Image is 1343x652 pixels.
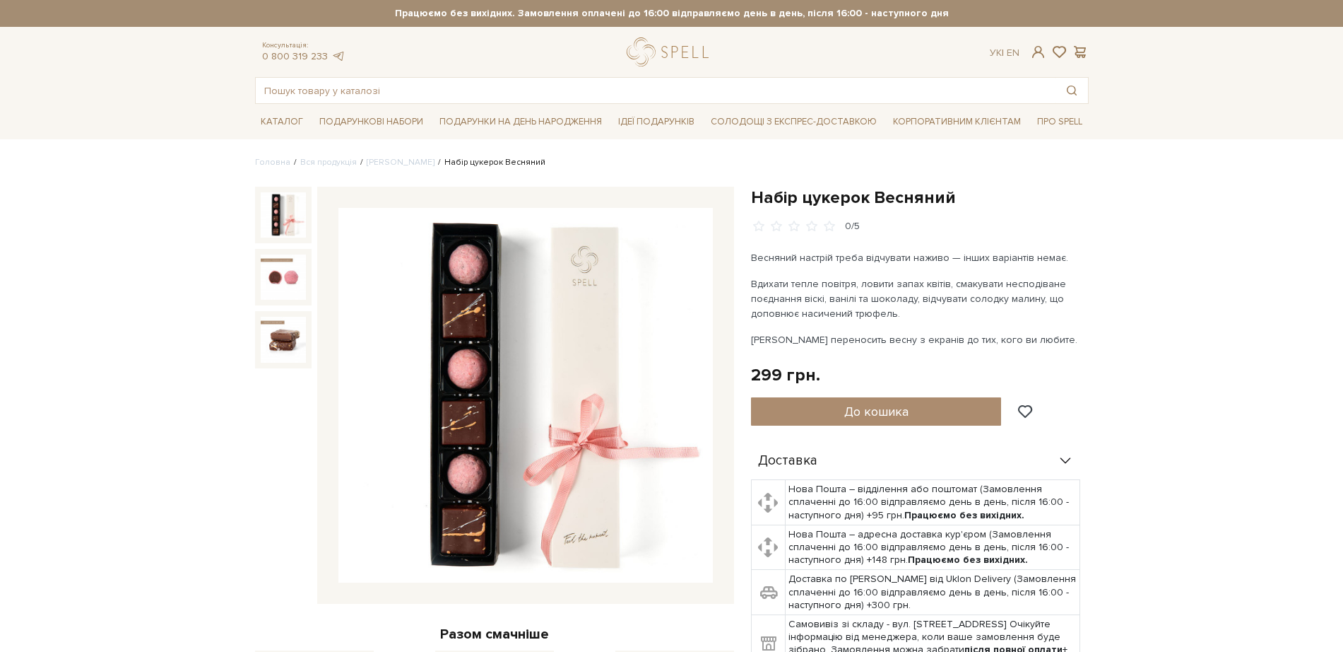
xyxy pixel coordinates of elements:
[1055,78,1088,103] button: Пошук товару у каталозі
[751,364,820,386] div: 299 грн.
[262,41,345,50] span: Консультація:
[751,276,1082,321] p: Вдихати тепле повітря, ловити запах квітів, смакувати несподіване поєднання віскі, ванілі та шоко...
[255,111,309,133] a: Каталог
[255,157,290,168] a: Головна
[786,570,1080,615] td: Доставка по [PERSON_NAME] від Uklon Delivery (Замовлення сплаченні до 16:00 відправляємо день в д...
[705,110,882,134] a: Солодощі з експрес-доставкою
[338,208,713,583] img: Набір цукерок Весняний
[255,625,734,644] div: Разом смачніше
[314,111,429,133] a: Подарункові набори
[1007,47,1019,59] a: En
[751,187,1089,209] h1: Набір цукерок Весняний
[751,397,1002,426] button: До кошика
[613,111,700,133] a: Ідеї подарунків
[1031,111,1088,133] a: Про Spell
[261,317,306,362] img: Набір цукерок Весняний
[434,156,545,169] li: Набір цукерок Весняний
[331,50,345,62] a: telegram
[255,7,1089,20] strong: Працюємо без вихідних. Замовлення оплачені до 16:00 відправляємо день в день, після 16:00 - насту...
[434,111,608,133] a: Подарунки на День народження
[261,255,306,300] img: Набір цукерок Весняний
[844,404,909,419] span: До кошика
[1002,47,1004,59] span: |
[758,455,817,467] span: Доставка
[786,525,1080,570] td: Нова Пошта – адресна доставка кур'єром (Замовлення сплаченні до 16:00 відправляємо день в день, п...
[751,332,1082,347] p: [PERSON_NAME] переносить весну з екранів до тих, кого ви любите.
[627,37,715,66] a: logo
[261,192,306,238] img: Набір цукерок Весняний
[904,509,1024,521] b: Працюємо без вихідних.
[256,78,1055,103] input: Пошук товару у каталозі
[887,111,1027,133] a: Корпоративним клієнтам
[300,157,357,168] a: Вся продукція
[751,250,1082,265] p: Весняний настрій треба відчувати наживо — інших варіантів немає.
[990,47,1019,59] div: Ук
[262,50,328,62] a: 0 800 319 233
[908,554,1028,566] b: Працюємо без вихідних.
[845,220,860,233] div: 0/5
[367,157,434,168] a: [PERSON_NAME]
[786,480,1080,525] td: Нова Пошта – відділення або поштомат (Замовлення сплаченні до 16:00 відправляємо день в день, піс...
